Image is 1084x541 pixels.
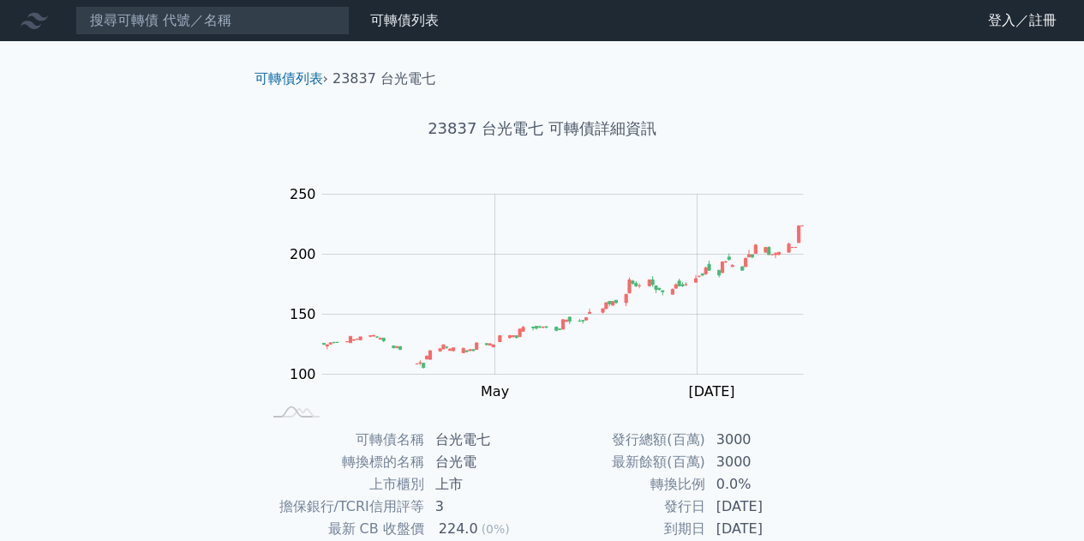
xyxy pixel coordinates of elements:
li: › [255,69,328,89]
h1: 23837 台光電七 可轉債詳細資訊 [241,117,844,141]
td: 上市 [425,473,542,496]
td: 3000 [706,429,823,451]
a: 登入／註冊 [974,7,1070,34]
input: 搜尋可轉債 代號／名稱 [75,6,350,35]
td: 轉換標的名稱 [261,451,425,473]
td: 3 [425,496,542,518]
a: 可轉債列表 [255,70,323,87]
div: 224.0 [435,519,482,539]
td: 0.0% [706,473,823,496]
tspan: 250 [290,186,316,202]
tspan: May [481,383,509,400]
td: 發行總額(百萬) [542,429,706,451]
td: [DATE] [706,518,823,540]
td: 發行日 [542,496,706,518]
iframe: Chat Widget [998,459,1084,541]
tspan: [DATE] [688,383,734,400]
td: 擔保銀行/TCRI信用評等 [261,496,425,518]
td: 台光電七 [425,429,542,451]
td: 到期日 [542,518,706,540]
td: 最新餘額(百萬) [542,451,706,473]
td: [DATE] [706,496,823,518]
span: (0%) [482,522,510,536]
tspan: 100 [290,366,316,382]
tspan: 200 [290,246,316,262]
td: 上市櫃別 [261,473,425,496]
li: 23837 台光電七 [332,69,435,89]
g: Chart [280,186,829,435]
td: 可轉債名稱 [261,429,425,451]
a: 可轉債列表 [370,12,439,28]
td: 轉換比例 [542,473,706,496]
tspan: 150 [290,306,316,322]
td: 最新 CB 收盤價 [261,518,425,540]
td: 台光電 [425,451,542,473]
td: 3000 [706,451,823,473]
